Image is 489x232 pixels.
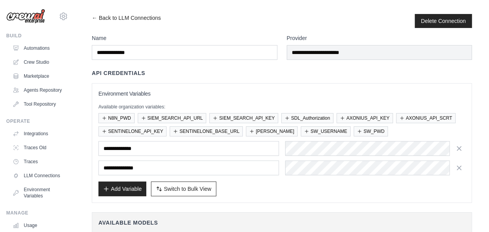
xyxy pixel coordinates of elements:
button: Switch to Bulk View [151,181,216,196]
p: Available organization variables: [98,104,465,110]
span: Switch to Bulk View [164,185,211,193]
a: Automations [9,42,68,54]
label: Name [92,34,277,42]
a: Crew Studio [9,56,68,68]
a: Environment Variables [9,183,68,202]
button: SENTINELONE_API_KEY [98,126,167,136]
h4: API Credentials [92,69,145,77]
button: SIEM_SEARCH_API_URL [138,113,207,123]
label: Provider [287,34,472,42]
a: LLM Connections [9,169,68,182]
a: Traces [9,155,68,168]
a: ← Back to LLM Connections [92,14,161,28]
a: Tool Repository [9,98,68,110]
button: AXONIUS_API_KEY [337,113,393,123]
button: SW_USERNAME [301,126,351,136]
button: Add Variable [98,181,146,196]
a: Traces Old [9,141,68,154]
h3: Environment Variables [98,90,465,98]
img: Logo [6,9,45,24]
a: Marketplace [9,70,68,82]
div: Manage [6,210,68,216]
h4: Available Models [98,219,465,227]
a: Integrations [9,127,68,140]
a: Agents Repository [9,84,68,96]
button: SDL_Authorization [281,113,333,123]
button: SIEM_SEARCH_API_KEY [209,113,278,123]
div: Build [6,33,68,39]
a: Usage [9,219,68,232]
button: N8N_PWD [98,113,135,123]
div: Operate [6,118,68,124]
button: Delete Connection [421,17,466,25]
button: AXONIUS_API_SCRT [396,113,456,123]
button: [PERSON_NAME] [246,126,298,136]
button: SW_PWD [354,126,388,136]
button: SENTINELONE_BASE_URL [170,126,243,136]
